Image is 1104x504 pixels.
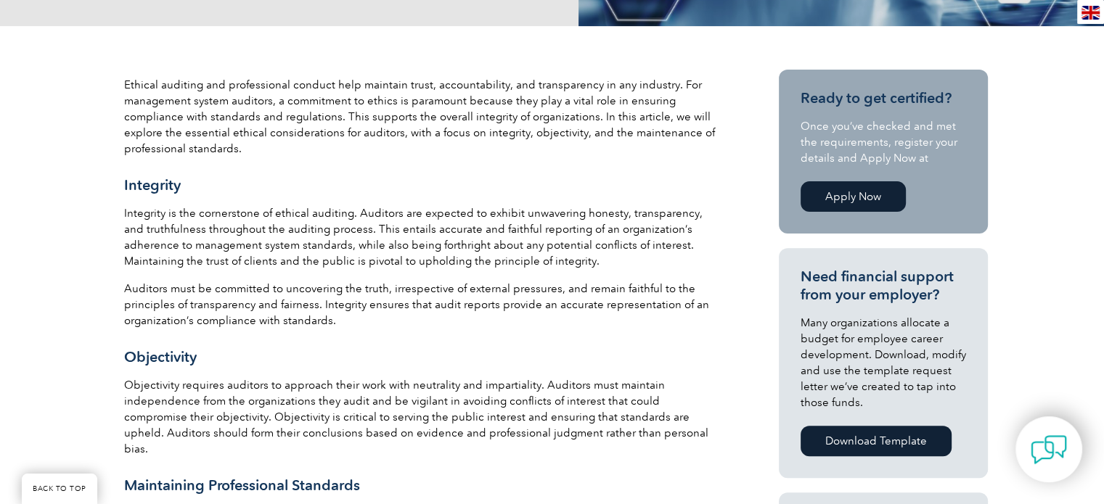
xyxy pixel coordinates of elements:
h3: Objectivity [124,348,719,366]
h3: Maintaining Professional Standards [124,476,719,495]
p: Objectivity requires auditors to approach their work with neutrality and impartiality. Auditors m... [124,377,719,457]
h3: Need financial support from your employer? [801,268,966,304]
a: BACK TO TOP [22,474,97,504]
p: Many organizations allocate a budget for employee career development. Download, modify and use th... [801,315,966,410]
p: Once you’ve checked and met the requirements, register your details and Apply Now at [801,118,966,166]
img: en [1081,6,1100,20]
h3: Integrity [124,176,719,194]
p: Integrity is the cornerstone of ethical auditing. Auditors are expected to exhibit unwavering hon... [124,205,719,269]
h3: Ready to get certified? [801,89,966,107]
p: Auditors must be committed to uncovering the truth, irrespective of external pressures, and remai... [124,281,719,329]
img: contact-chat.png [1031,431,1067,468]
a: Download Template [801,426,952,456]
a: Apply Now [801,181,906,212]
p: Ethical auditing and professional conduct help maintain trust, accountability, and transparency i... [124,77,719,157]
